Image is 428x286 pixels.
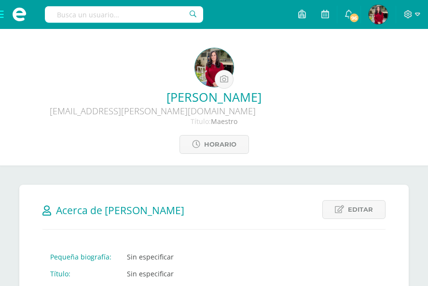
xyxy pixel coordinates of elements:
[369,5,388,24] img: afd7e76de556f4dd3d403f9d21d2ff59.png
[119,265,302,282] td: Sin especificar
[56,204,184,217] span: Acerca de [PERSON_NAME]
[42,265,119,282] td: Título:
[179,135,249,154] a: Horario
[45,6,203,23] input: Busca un usuario...
[349,13,359,23] span: 96
[42,248,119,265] td: Pequeña biografía:
[8,105,297,117] div: [EMAIL_ADDRESS][PERSON_NAME][DOMAIN_NAME]
[204,136,236,153] span: Horario
[119,248,302,265] td: Sin especificar
[348,201,373,218] span: Editar
[195,48,234,87] img: cfbaeb12ed73e33ee760960041cd6bc9.png
[8,89,420,105] a: [PERSON_NAME]
[211,117,237,126] span: Maestro
[191,117,211,126] span: Título:
[322,200,386,219] a: Editar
